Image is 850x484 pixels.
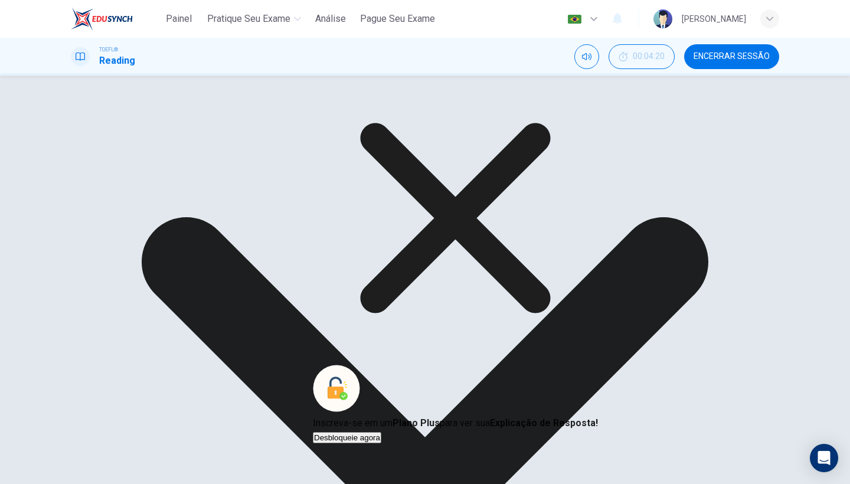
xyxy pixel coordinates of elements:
img: pt [567,15,582,24]
div: [PERSON_NAME] [682,12,746,26]
span: Pratique seu exame [207,12,290,26]
h1: Reading [99,54,135,68]
span: Análise [315,12,346,26]
span: Painel [166,12,192,26]
span: 00:04:20 [633,52,665,61]
div: Open Intercom Messenger [810,444,838,472]
span: TOEFL® [99,45,118,54]
span: Pague Seu Exame [360,12,435,26]
strong: Plano Plus [393,417,440,429]
p: Inscreva-se em um para ver sua [313,416,598,430]
div: Esconder [609,44,675,69]
button: Desbloqueie agora [313,432,381,443]
span: Encerrar Sessão [694,52,770,61]
strong: Explicação de Resposta! [490,417,598,429]
img: EduSynch logo [71,7,133,31]
div: Silenciar [574,44,599,69]
img: Profile picture [653,9,672,28]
